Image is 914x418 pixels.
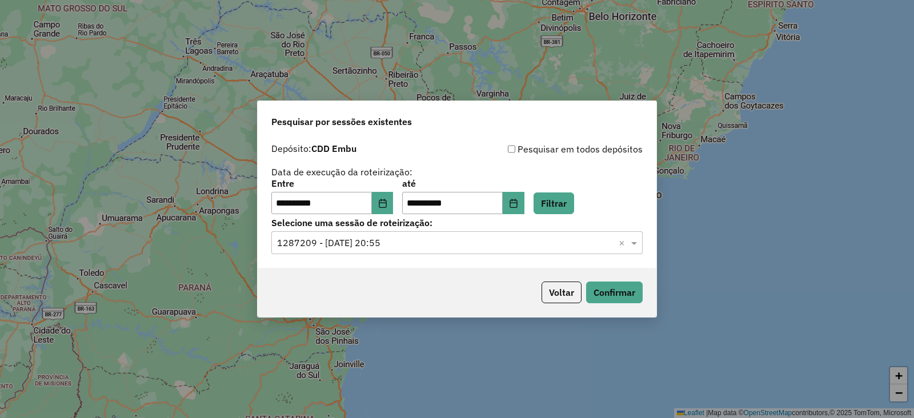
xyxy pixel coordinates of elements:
label: Selecione uma sessão de roteirização: [271,216,643,230]
button: Choose Date [503,192,524,215]
button: Voltar [542,282,582,303]
div: Pesquisar em todos depósitos [457,142,643,156]
label: Data de execução da roteirização: [271,165,412,179]
button: Filtrar [534,192,574,214]
span: Clear all [619,236,628,250]
button: Choose Date [372,192,394,215]
span: Pesquisar por sessões existentes [271,115,412,128]
strong: CDD Embu [311,143,356,154]
button: Confirmar [586,282,643,303]
label: Entre [271,176,393,190]
label: Depósito: [271,142,356,155]
label: até [402,176,524,190]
